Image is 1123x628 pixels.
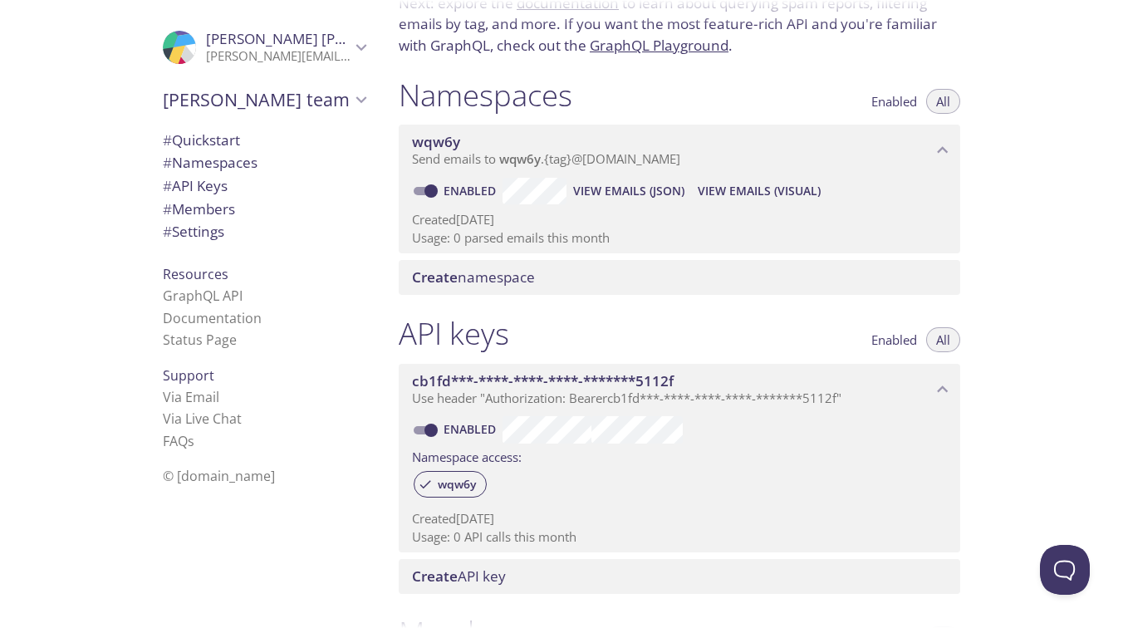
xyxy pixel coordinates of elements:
a: GraphQL API [163,287,243,305]
span: View Emails (Visual) [698,181,821,201]
span: [PERSON_NAME] team [163,88,351,111]
h1: Namespaces [399,76,572,114]
span: Create [412,567,458,586]
p: Usage: 0 API calls this month [412,528,947,546]
p: Created [DATE] [412,211,947,228]
div: Create API Key [399,559,960,594]
span: wqw6y [428,477,486,492]
div: Quickstart [150,129,379,152]
button: Enabled [861,89,927,114]
span: Create [412,267,458,287]
div: Namespaces [150,151,379,174]
div: Lam's team [150,78,379,121]
button: Enabled [861,327,927,352]
span: Send emails to . {tag} @[DOMAIN_NAME] [412,150,680,167]
a: Via Email [163,388,219,406]
a: Enabled [441,183,503,199]
div: wqw6y namespace [399,125,960,176]
div: Members [150,198,379,221]
p: Created [DATE] [412,510,947,527]
span: © [DOMAIN_NAME] [163,467,275,485]
p: Usage: 0 parsed emails this month [412,229,947,247]
span: s [188,432,194,450]
span: # [163,176,172,195]
a: Enabled [441,421,503,437]
span: View Emails (JSON) [573,181,684,201]
p: [PERSON_NAME][EMAIL_ADDRESS][DOMAIN_NAME] [206,48,351,65]
span: Support [163,366,214,385]
span: # [163,199,172,218]
button: All [926,89,960,114]
span: wqw6y [499,150,541,167]
span: Members [163,199,235,218]
span: wqw6y [412,132,460,151]
label: Namespace access: [412,444,522,468]
span: # [163,130,172,150]
button: View Emails (Visual) [691,178,827,204]
div: Create namespace [399,260,960,295]
div: wqw6y [414,471,487,498]
span: [PERSON_NAME] [PERSON_NAME] [206,29,434,48]
span: Namespaces [163,153,257,172]
a: Documentation [163,309,262,327]
div: Team Settings [150,220,379,243]
span: API key [412,567,506,586]
a: GraphQL Playground [590,36,728,55]
iframe: Help Scout Beacon - Open [1040,545,1090,595]
h1: API keys [399,315,509,352]
span: API Keys [163,176,228,195]
span: Resources [163,265,228,283]
span: # [163,153,172,172]
div: Lam Thanh [150,20,379,75]
span: Quickstart [163,130,240,150]
a: Status Page [163,331,237,349]
span: Settings [163,222,224,241]
div: API Keys [150,174,379,198]
button: View Emails (JSON) [566,178,691,204]
span: # [163,222,172,241]
a: FAQ [163,432,194,450]
span: namespace [412,267,535,287]
button: All [926,327,960,352]
a: Via Live Chat [163,410,242,428]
